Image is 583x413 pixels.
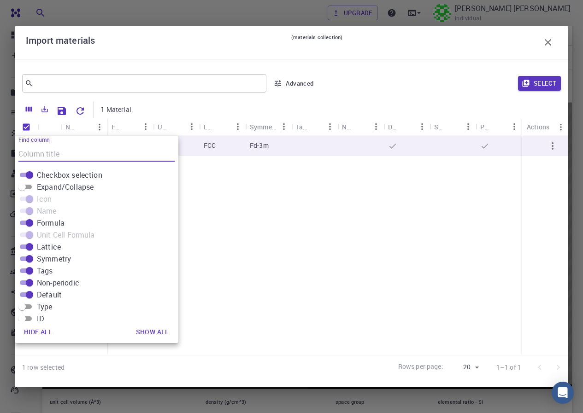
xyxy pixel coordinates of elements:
[129,323,177,341] button: Show all
[337,118,383,136] div: Non-periodic
[216,119,230,134] button: Sort
[37,217,65,228] span: Formula
[184,119,199,134] button: Menu
[354,119,369,134] button: Sort
[230,119,245,134] button: Menu
[71,102,89,120] button: Reset Explorer Settings
[383,118,430,136] div: Default
[400,119,415,134] button: Sort
[507,119,522,134] button: Menu
[37,301,53,312] span: Type
[245,118,291,136] div: Symmetry
[291,118,337,136] div: Tags
[77,120,92,134] button: Sort
[270,76,318,91] button: Advanced
[388,118,400,136] div: Default
[18,147,175,162] input: Column title
[204,118,216,136] div: Lattice
[527,118,549,136] div: Actions
[476,118,522,136] div: Public
[342,118,354,136] div: Non-periodic
[323,119,337,134] button: Menu
[199,118,245,136] div: Lattice
[250,118,277,136] div: Symmetry
[112,118,124,136] div: Formula
[37,313,44,324] span: ID
[250,141,269,150] p: Fd-3m
[18,6,51,15] span: Soporte
[26,33,557,52] div: Import materials
[61,118,107,136] div: Name
[37,205,57,216] span: Name
[15,136,178,343] div: Columns
[415,119,430,134] button: Menu
[37,277,79,288] span: Non-periodic
[37,181,94,192] span: Expand/Collapse
[204,141,216,150] p: FCC
[554,120,568,134] button: Menu
[291,33,342,52] small: (materials collection)
[158,118,170,136] div: Unit Cell Formula
[170,119,184,134] button: Sort
[492,119,507,134] button: Sort
[369,119,383,134] button: Menu
[37,289,62,300] span: Default
[21,102,37,116] button: Columns
[37,241,61,252] span: Lattice
[434,118,446,136] div: Shared
[37,253,71,264] span: Symmetry
[22,363,65,372] div: 1 row selected
[480,118,492,136] div: Public
[37,265,53,276] span: Tags
[552,382,574,404] div: Open Intercom Messenger
[398,362,443,372] p: Rows per page:
[277,119,291,134] button: Menu
[37,102,53,116] button: Export
[38,118,61,136] div: Icon
[446,119,461,134] button: Sort
[101,105,131,114] p: 1 Material
[37,229,95,240] span: Unit Cell Formula
[522,118,568,136] div: Actions
[17,323,60,341] button: Hide all
[124,119,138,134] button: Sort
[308,119,323,134] button: Sort
[518,76,561,91] button: Select
[153,118,199,136] div: Unit Cell Formula
[37,169,102,180] span: Checkbox selection
[447,361,482,374] div: 20
[107,118,153,136] div: Formula
[496,363,521,372] p: 1–1 of 1
[461,119,476,134] button: Menu
[37,193,52,204] span: Icon
[138,119,153,134] button: Menu
[53,102,71,120] button: Save Explorer Settings
[92,120,107,134] button: Menu
[18,136,50,144] label: Find column
[65,118,77,136] div: Name
[296,118,308,136] div: Tags
[430,118,476,136] div: Shared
